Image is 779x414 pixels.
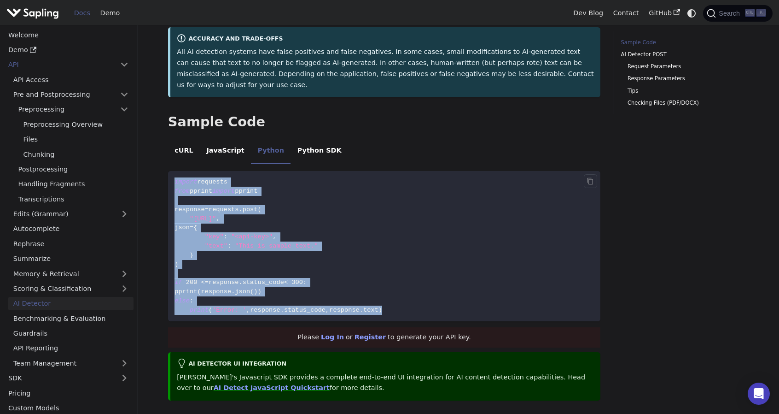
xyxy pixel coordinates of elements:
[628,74,743,83] a: Response Parameters
[174,288,197,295] span: pprint
[716,10,745,17] span: Search
[205,233,224,240] span: "key"
[748,383,770,405] div: Open Intercom Messenger
[190,307,209,313] span: print
[8,207,134,221] a: Edits (Grammar)
[190,297,193,304] span: :
[250,307,280,313] span: response
[756,9,766,17] kbd: K
[3,372,115,385] a: SDK
[8,356,134,370] a: Team Management
[291,279,303,286] span: 300
[186,279,198,286] span: 200
[115,58,134,71] button: Collapse sidebar category 'API'
[644,6,685,20] a: GitHub
[209,279,239,286] span: response
[6,6,62,20] a: Sapling.ai
[216,215,220,222] span: ,
[251,139,291,165] li: Python
[205,242,227,249] span: "text"
[239,279,243,286] span: .
[174,224,190,231] span: json
[209,307,212,313] span: (
[360,307,363,313] span: .
[363,307,378,313] span: text
[284,279,288,286] span: <
[227,242,231,249] span: :
[703,5,772,22] button: Search (Ctrl+K)
[3,58,115,71] a: API
[177,34,594,45] div: Accuracy and Trade-offs
[190,188,212,195] span: pprint
[168,114,601,130] h2: Sample Code
[326,307,329,313] span: ,
[8,297,134,310] a: AI Detector
[18,118,134,131] a: Preprocessing Overview
[621,50,746,59] a: AI Detector POST
[95,6,125,20] a: Demo
[13,163,134,176] a: Postprocessing
[284,307,326,313] span: status_code
[190,224,193,231] span: =
[212,188,235,195] span: import
[628,99,743,107] a: Checking Files (PDF/DOCX)
[168,139,200,165] li: cURL
[685,6,698,20] button: Switch between dark and light mode (currently system mode)
[231,233,273,240] span: "<api-key>"
[8,222,134,236] a: Autocomplete
[177,359,594,370] div: AI Detector UI integration
[18,148,134,161] a: Chunking
[200,139,251,165] li: JavaScript
[246,307,250,313] span: ,
[280,307,284,313] span: .
[168,327,601,348] div: Please or to generate your API key.
[608,6,644,20] a: Contact
[174,178,197,185] span: import
[197,178,227,185] span: requests
[3,386,134,400] a: Pricing
[177,47,594,90] p: All AI detection systems have false positives and false negatives. In some cases, small modificat...
[378,307,382,313] span: )
[13,192,134,206] a: Transcriptions
[273,233,276,240] span: ,
[568,6,608,20] a: Dev Blog
[18,133,134,146] a: Files
[239,206,243,213] span: .
[174,297,190,304] span: else
[224,233,227,240] span: :
[250,288,254,295] span: (
[174,206,205,213] span: response
[205,206,209,213] span: =
[212,307,246,313] span: 'Error: '
[190,215,216,222] span: "[URL]"
[243,206,258,213] span: post
[115,372,134,385] button: Expand sidebar category 'SDK'
[8,327,134,340] a: Guardrails
[13,177,134,191] a: Handling Fragments
[13,103,134,116] a: Preprocessing
[8,342,134,355] a: API Reporting
[235,288,250,295] span: json
[355,333,386,341] a: Register
[3,43,134,57] a: Demo
[6,6,59,20] img: Sapling.ai
[201,279,209,286] span: <=
[8,88,134,101] a: Pre and Postprocessing
[235,242,318,249] span: "This is sample text."
[235,188,257,195] span: pprint
[321,333,344,341] a: Log In
[303,279,307,286] span: :
[8,312,134,325] a: Benchmarking & Evaluation
[291,139,348,165] li: Python SDK
[231,288,235,295] span: .
[174,188,190,195] span: from
[214,384,330,391] a: AI Detect JavaScript Quickstart
[8,237,134,250] a: Rephrase
[3,28,134,41] a: Welcome
[329,307,360,313] span: response
[8,282,134,296] a: Scoring & Classification
[69,6,95,20] a: Docs
[628,62,743,71] a: Request Parameters
[584,174,598,188] button: Copy code to clipboard
[197,288,201,295] span: (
